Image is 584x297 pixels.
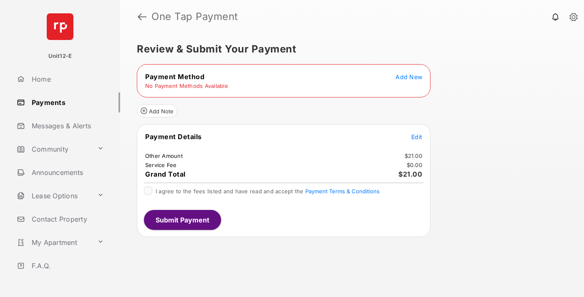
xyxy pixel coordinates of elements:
[395,72,422,81] button: Add New
[151,12,238,22] strong: One Tap Payment
[395,73,422,80] span: Add New
[47,13,73,40] img: svg+xml;base64,PHN2ZyB4bWxucz0iaHR0cDovL3d3dy53My5vcmcvMjAwMC9zdmciIHdpZHRoPSI2NCIgaGVpZ2h0PSI2NC...
[305,188,380,195] button: I agree to the fees listed and have read and accept the
[13,232,94,252] a: My Apartment
[406,161,423,169] td: $0.00
[48,52,72,60] p: Unit12-E
[13,186,94,206] a: Lease Options
[13,139,94,159] a: Community
[145,72,204,81] span: Payment Method
[13,162,120,182] a: Announcements
[144,210,221,230] button: Submit Payment
[137,44,561,54] h5: Review & Submit Your Payment
[145,132,202,141] span: Payment Details
[13,92,120,112] a: Payments
[145,170,186,178] span: Grand Total
[137,104,177,117] button: Add Note
[13,116,120,136] a: Messages & Alerts
[156,188,380,195] span: I agree to the fees listed and have read and accept the
[13,209,120,229] a: Contact Property
[411,133,422,140] span: Edit
[411,132,422,141] button: Edit
[145,152,183,160] td: Other Amount
[13,256,120,276] a: F.A.Q.
[398,170,422,178] span: $21.00
[145,161,177,169] td: Service Fee
[13,69,120,89] a: Home
[404,152,423,160] td: $21.00
[145,82,229,90] td: No Payment Methods Available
